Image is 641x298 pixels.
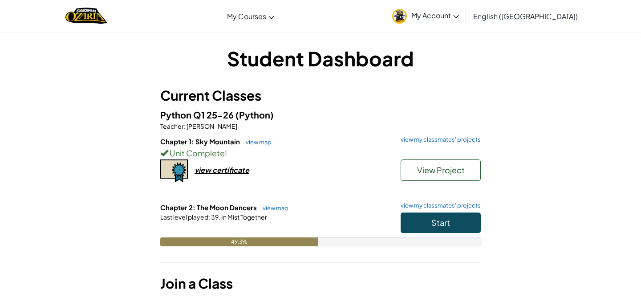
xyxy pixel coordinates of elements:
[396,203,481,208] a: view my classmates' projects
[65,7,107,25] a: Ozaria by CodeCombat logo
[220,213,267,221] span: In Mist Together
[401,159,481,181] button: View Project
[469,4,582,28] a: English ([GEOGRAPHIC_DATA])
[160,122,184,130] span: Teacher
[168,148,225,158] span: Unit Complete
[227,12,266,21] span: My Courses
[473,12,578,21] span: English ([GEOGRAPHIC_DATA])
[401,212,481,233] button: Start
[195,165,249,175] div: view certificate
[65,7,107,25] img: Home
[225,148,227,158] span: !
[258,204,288,212] a: view map
[160,159,188,183] img: certificate-icon.png
[208,213,210,221] span: :
[160,137,241,146] span: Chapter 1: Sky Mountain
[411,11,459,20] span: My Account
[160,213,208,221] span: Last level played
[160,274,481,294] h3: Join a Class
[223,4,279,28] a: My Courses
[160,109,235,120] span: Python Q1 25-26
[210,213,220,221] span: 39.
[160,86,481,106] h3: Current Classes
[160,45,481,72] h1: Student Dashboard
[160,203,258,212] span: Chapter 2: The Moon Dancers
[241,139,272,146] a: view map
[388,2,463,30] a: My Account
[160,237,318,246] div: 49.3%
[184,122,186,130] span: :
[186,122,237,130] span: [PERSON_NAME]
[396,137,481,143] a: view my classmates' projects
[160,165,249,175] a: view certificate
[392,9,407,24] img: avatar
[417,165,465,175] span: View Project
[235,109,274,120] span: (Python)
[431,217,450,228] span: Start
